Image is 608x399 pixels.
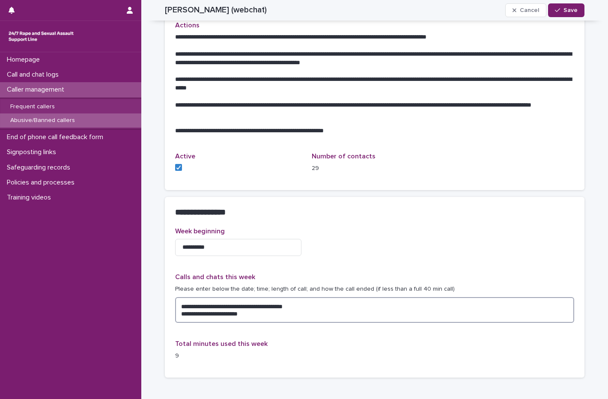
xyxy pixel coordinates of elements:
span: Calls and chats this week [175,274,255,280]
p: 29 [312,164,438,173]
span: Total minutes used this week [175,340,268,347]
button: Save [548,3,584,17]
span: Save [563,7,578,13]
p: End of phone call feedback form [3,133,110,141]
p: Policies and processes [3,179,81,187]
p: Frequent callers [3,103,62,110]
span: Week beginning [175,228,225,235]
p: Call and chat logs [3,71,66,79]
img: rhQMoQhaT3yELyF149Cw [7,28,75,45]
p: Training videos [3,194,58,202]
p: Signposting links [3,148,63,156]
span: Cancel [520,7,539,13]
p: Caller management [3,86,71,94]
p: Abusive/Banned callers [3,117,82,124]
span: Active [175,153,195,160]
span: Actions [175,22,200,29]
button: Cancel [505,3,546,17]
p: Safeguarding records [3,164,77,172]
p: 9 [175,351,301,360]
h2: [PERSON_NAME] (webchat) [165,5,267,15]
p: Please enter below the date; time; length of call; and how the call ended (if less than a full 40... [175,285,574,294]
span: Number of contacts [312,153,376,160]
p: Homepage [3,56,47,64]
